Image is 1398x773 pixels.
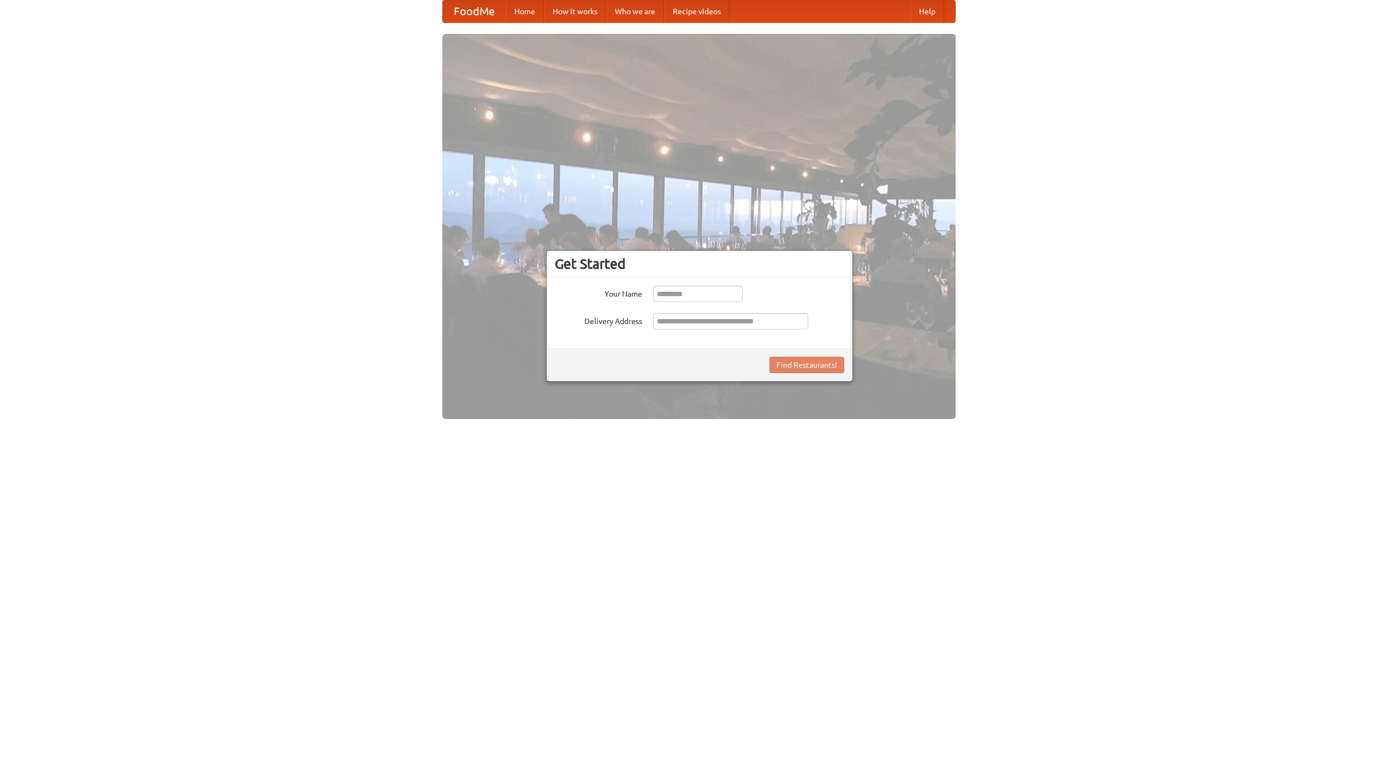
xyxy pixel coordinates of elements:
a: Help [910,1,944,22]
label: Delivery Address [555,313,642,327]
button: Find Restaurants! [769,357,844,373]
a: Recipe videos [664,1,730,22]
h3: Get Started [555,256,844,272]
label: Your Name [555,286,642,299]
a: Who we are [606,1,664,22]
a: FoodMe [443,1,506,22]
a: Home [506,1,544,22]
a: How it works [544,1,606,22]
